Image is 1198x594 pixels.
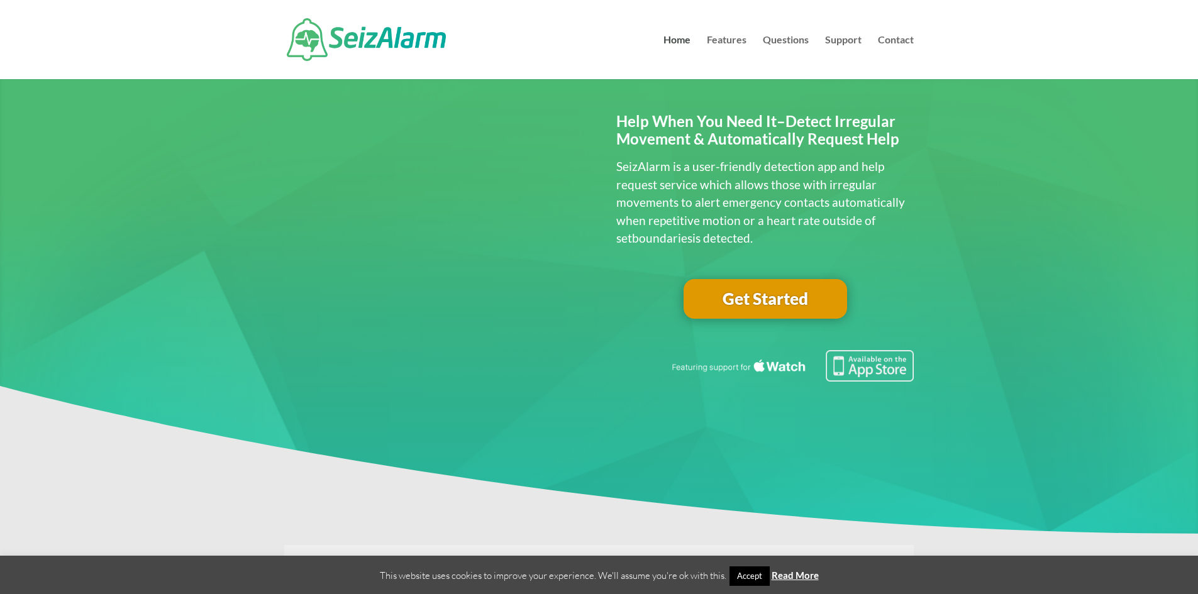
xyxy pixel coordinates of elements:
[763,35,809,79] a: Questions
[878,35,914,79] a: Contact
[663,35,691,79] a: Home
[616,113,914,155] h2: Help When You Need It–Detect Irregular Movement & Automatically Request Help
[287,18,446,61] img: SeizAlarm
[380,569,819,581] span: This website uses cookies to improve your experience. We'll assume you're ok with this.
[684,279,847,319] a: Get Started
[616,158,914,248] p: SeizAlarm is a user-friendly detection app and help request service which allows those with irreg...
[729,566,770,586] a: Accept
[670,370,914,384] a: Featuring seizure detection support for the Apple Watch
[772,569,819,581] a: Read More
[825,35,862,79] a: Support
[632,231,692,245] span: boundaries
[707,35,746,79] a: Features
[670,350,914,382] img: Seizure detection available in the Apple App Store.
